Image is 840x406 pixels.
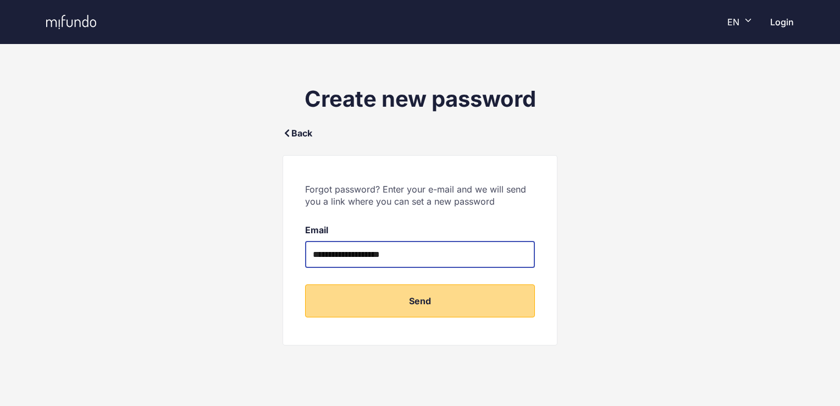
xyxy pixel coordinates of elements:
h1: Create new password [305,85,536,113]
button: Back [283,128,312,139]
div: EN [727,17,753,28]
label: Email [305,224,535,236]
span: Forgot password? Enter your e-mail and we will send you a link where you can set a new password [305,183,535,207]
a: Login [770,17,794,28]
button: Send [305,284,535,317]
